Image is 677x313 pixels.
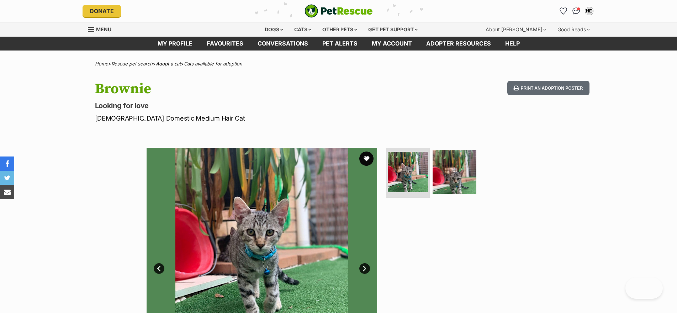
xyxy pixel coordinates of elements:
button: My account [583,5,595,17]
p: [DEMOGRAPHIC_DATA] Domestic Medium Hair Cat [95,113,396,123]
button: Print an adoption poster [507,81,589,95]
a: Menu [88,22,116,35]
a: Help [498,37,527,51]
a: Conversations [571,5,582,17]
img: chat-41dd97257d64d25036548639549fe6c8038ab92f7586957e7f3b1b290dea8141.svg [572,7,580,15]
img: logo-cat-932fe2b9b8326f06289b0f2fb663e598f794de774fb13d1741a6617ecf9a85b4.svg [305,4,373,18]
a: Cats available for adoption [184,61,242,67]
p: Looking for love [95,101,396,111]
a: Adopter resources [419,37,498,51]
div: Other pets [317,22,362,37]
div: > > > [77,61,600,67]
a: PetRescue [305,4,373,18]
a: Pet alerts [315,37,365,51]
span: Menu [96,26,111,32]
div: Good Reads [552,22,595,37]
div: Cats [289,22,316,37]
div: Get pet support [363,22,423,37]
div: About [PERSON_NAME] [481,22,551,37]
a: Home [95,61,108,67]
iframe: Help Scout Beacon - Open [625,277,663,299]
button: favourite [359,152,374,166]
a: My account [365,37,419,51]
a: Prev [154,263,164,274]
div: HE [586,7,593,15]
a: conversations [250,37,315,51]
ul: Account quick links [558,5,595,17]
img: Photo of Brownie [433,150,476,194]
img: Photo of Brownie [388,152,428,192]
a: Favourites [558,5,569,17]
a: Next [359,263,370,274]
a: Favourites [200,37,250,51]
a: Rescue pet search [111,61,153,67]
a: Adopt a cat [156,61,181,67]
a: Donate [83,5,121,17]
h1: Brownie [95,81,396,97]
a: My profile [150,37,200,51]
div: Dogs [260,22,288,37]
